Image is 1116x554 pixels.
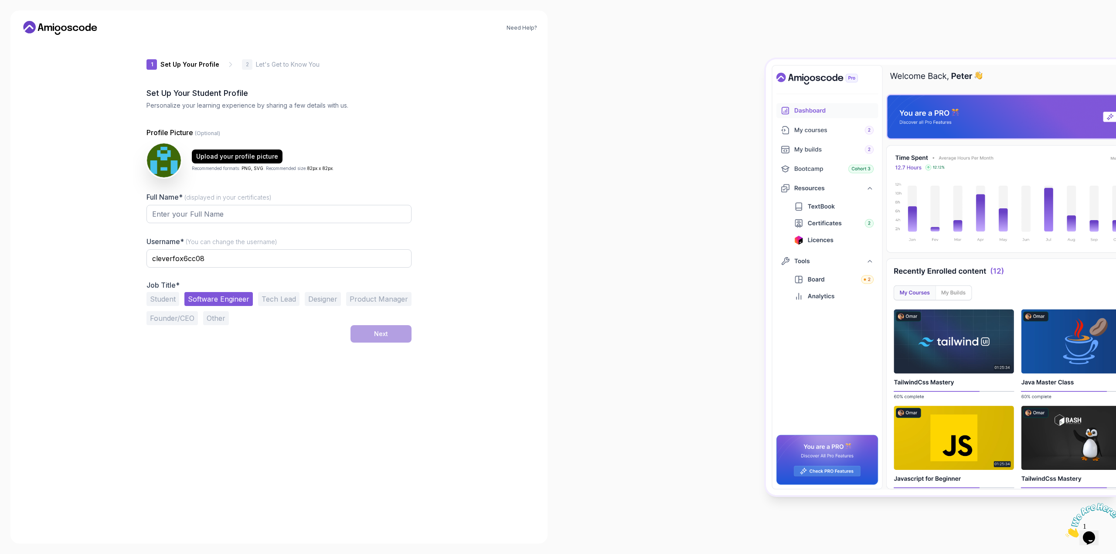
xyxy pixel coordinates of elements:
h2: Set Up Your Student Profile [146,87,412,99]
a: Home link [21,21,99,35]
iframe: chat widget [1062,500,1116,541]
div: Next [374,330,388,338]
button: Next [350,325,412,343]
img: Amigoscode Dashboard [766,59,1116,495]
p: Personalize your learning experience by sharing a few details with us. [146,101,412,110]
button: Student [146,292,179,306]
label: Full Name* [146,193,272,201]
p: Job Title* [146,281,412,289]
label: Username* [146,237,277,246]
p: 2 [246,62,249,67]
p: Recommended formats: . Recommended size: . [192,165,334,172]
span: PNG, SVG [242,166,263,171]
input: Enter your Username [146,249,412,268]
a: Need Help? [507,24,537,31]
span: (Optional) [195,130,220,136]
span: (displayed in your certificates) [184,194,272,201]
span: 1 [3,3,7,11]
button: Designer [305,292,341,306]
img: user profile image [147,143,181,177]
button: Tech Lead [258,292,299,306]
p: Let's Get to Know You [256,60,320,69]
button: Product Manager [346,292,412,306]
button: Other [203,311,229,325]
img: Chat attention grabber [3,3,58,38]
span: 82px x 82px [307,166,333,171]
button: Software Engineer [184,292,253,306]
div: Upload your profile picture [196,152,278,161]
p: 1 [151,62,153,67]
p: Set Up Your Profile [160,60,219,69]
input: Enter your Full Name [146,205,412,223]
p: Profile Picture [146,127,412,138]
span: (You can change the username) [186,238,277,245]
button: Founder/CEO [146,311,198,325]
button: Upload your profile picture [192,150,282,163]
